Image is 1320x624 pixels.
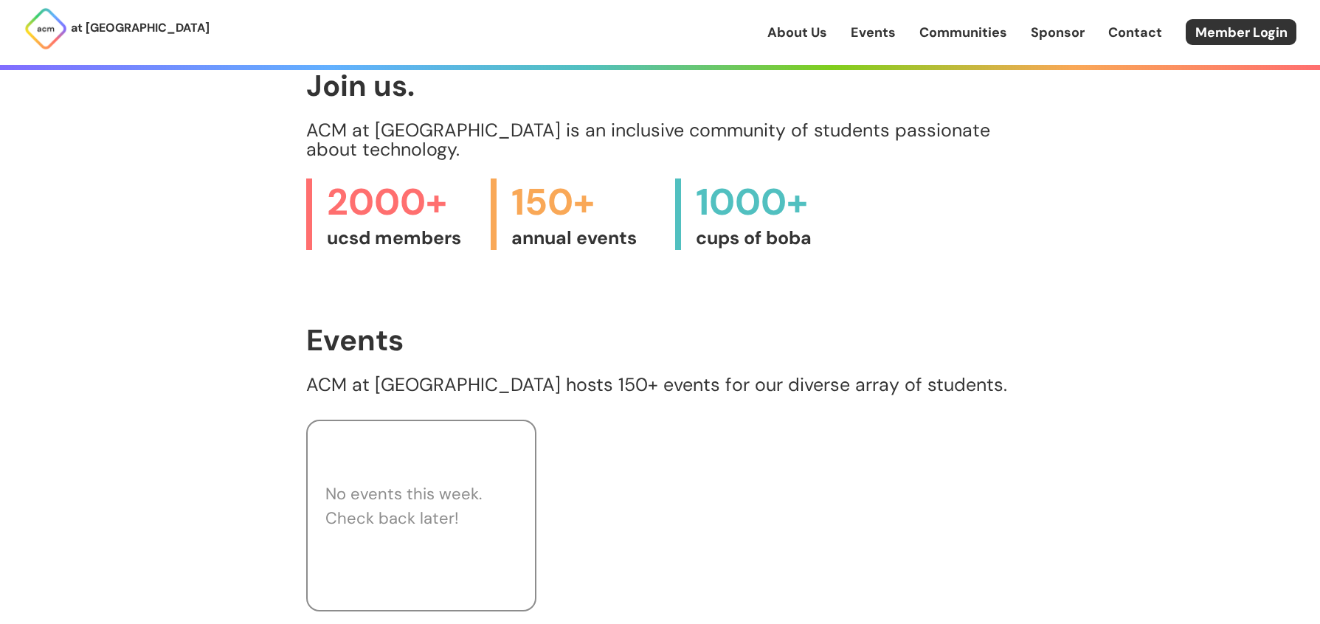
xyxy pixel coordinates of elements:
[851,23,896,42] a: Events
[919,23,1007,42] a: Communities
[325,482,482,530] p: No events this week. Check back later!
[24,7,68,51] img: ACM Logo
[306,375,1015,395] p: ACM at [GEOGRAPHIC_DATA] hosts 150+ events for our diverse array of students.
[306,69,1015,102] h1: Join us.
[1108,23,1162,42] a: Contact
[327,178,476,226] span: 2000+
[767,23,827,42] a: About Us
[511,178,660,226] span: 150+
[306,121,1015,159] p: ACM at [GEOGRAPHIC_DATA] is an inclusive community of students passionate about technology.
[24,7,210,51] a: at [GEOGRAPHIC_DATA]
[511,226,660,250] span: annual events
[696,226,845,250] span: cups of boba
[1186,19,1296,45] a: Member Login
[71,18,210,38] p: at [GEOGRAPHIC_DATA]
[1031,23,1085,42] a: Sponsor
[696,178,845,226] span: 1000+
[327,226,476,250] span: ucsd members
[306,324,1015,356] h1: Events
